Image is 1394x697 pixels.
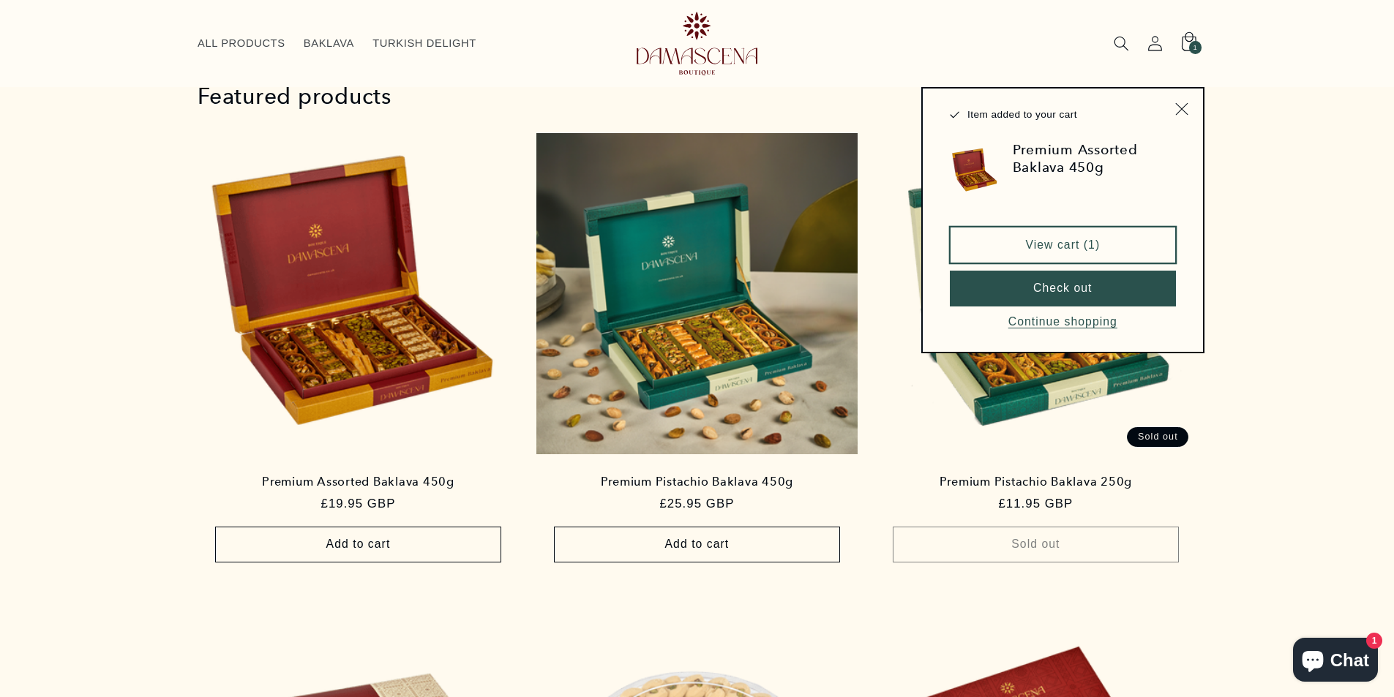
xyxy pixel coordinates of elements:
span: TURKISH DELIGHT [372,37,476,50]
a: View cart (1) [950,227,1176,263]
h3: Premium Assorted Baklava 450g [1013,141,1176,176]
a: Premium Assorted Baklava 450g [213,475,503,489]
a: BAKLAVA [294,27,363,59]
span: ALL PRODUCTS [198,37,285,50]
button: Continue shopping [1004,314,1122,329]
button: Add to cart [215,527,501,562]
a: TURKISH DELIGHT [364,27,486,59]
div: Item added to your cart [921,86,1204,353]
button: Close [1165,92,1199,126]
a: Premium Pistachio Baklava 250g [891,475,1181,489]
a: Premium Pistachio Baklava 450g [552,475,842,489]
button: Sold out [893,527,1179,562]
a: ALL PRODUCTS [188,27,294,59]
inbox-online-store-chat: Shopify online store chat [1289,638,1382,685]
button: Check out [950,271,1176,306]
button: Add to cart [554,527,840,562]
img: Damascena Boutique [637,12,757,75]
span: 1 [1193,41,1197,54]
h2: Item added to your cart [950,108,1165,122]
summary: Search [1104,26,1138,60]
h2: Featured products [198,83,1196,110]
span: BAKLAVA [304,37,354,50]
a: Damascena Boutique [611,6,784,80]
